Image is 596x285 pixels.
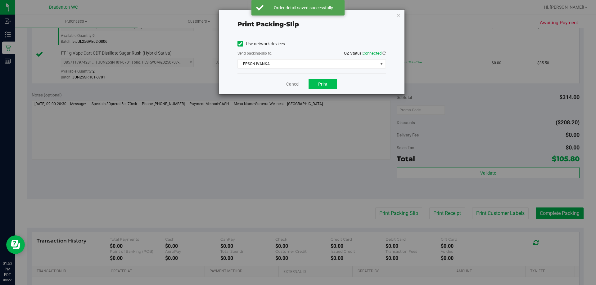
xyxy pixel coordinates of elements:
iframe: Resource center [6,235,25,254]
span: Print [318,82,327,87]
span: select [377,60,385,68]
span: Connected [363,51,382,56]
label: Use network devices [237,41,285,47]
div: Order detail saved successfully [267,5,340,11]
span: QZ Status: [344,51,386,56]
span: Print packing-slip [237,20,299,28]
label: Send packing-slip to: [237,51,272,56]
span: EPSON-IVANKA [238,60,378,68]
button: Print [309,79,337,89]
a: Cancel [286,81,299,87]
